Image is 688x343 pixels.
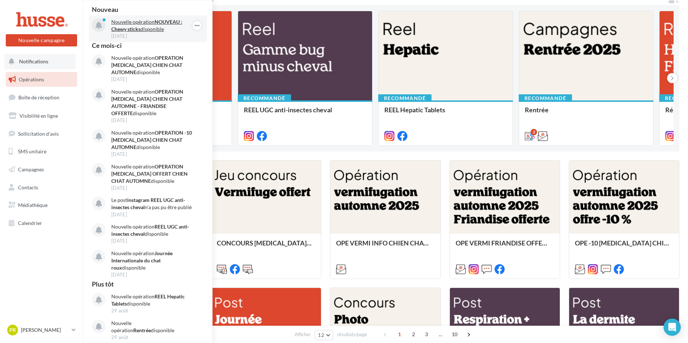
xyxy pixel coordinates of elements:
button: Nouvelle campagne [6,34,77,46]
span: Boîte de réception [18,94,59,100]
a: Calendrier [4,216,79,231]
div: CONCOURS [MEDICAL_DATA] OFFERT AUTOMNE 2025 [217,239,315,254]
span: PR [9,326,16,334]
span: 3 [421,329,432,340]
a: PR [PERSON_NAME] [6,323,77,337]
button: Notifications [4,54,76,69]
div: Open Intercom Messenger [664,319,681,336]
div: Recommandé [519,94,572,102]
a: Sollicitation d'avis [4,126,79,141]
a: Opérations [4,72,79,87]
span: Contacts [18,184,38,190]
span: 10 [449,329,461,340]
span: Campagnes [18,166,44,172]
span: Notifications [19,58,48,64]
a: Médiathèque [4,198,79,213]
span: Visibilité en ligne [19,113,58,119]
span: 1 [394,329,405,340]
div: REEL UGC anti-insectes cheval [244,106,366,121]
span: Afficher [295,331,311,338]
div: OPE VERMI FRIANDISE OFFERTE CHIEN CHAT AUTOMNE [456,239,554,254]
div: Recommandé [378,94,432,102]
div: REEL Hepatic Tablets [384,106,507,121]
div: Recommandé [238,94,291,102]
div: OPE VERMI INFO CHIEN CHAT AUTOMNE [336,239,434,254]
span: SMS unitaire [18,148,46,154]
a: Contacts [4,180,79,195]
div: 2 [531,129,537,135]
a: Boîte de réception [4,90,79,105]
span: 12 [318,332,324,338]
span: résultats/page [337,331,367,338]
span: Opérations [19,76,44,82]
a: Visibilité en ligne [4,108,79,123]
a: Campagnes [4,162,79,177]
div: Rentrée [525,106,647,121]
p: [PERSON_NAME] [21,326,69,334]
a: SMS unitaire [4,144,79,159]
span: Sollicitation d'avis [18,130,59,136]
div: OPE -10 [MEDICAL_DATA] CHIEN CHAT AUTOMNE [575,239,673,254]
span: Calendrier [18,220,42,226]
span: ... [435,329,446,340]
button: 12 [315,330,333,340]
span: Médiathèque [18,202,48,208]
span: 2 [408,329,419,340]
